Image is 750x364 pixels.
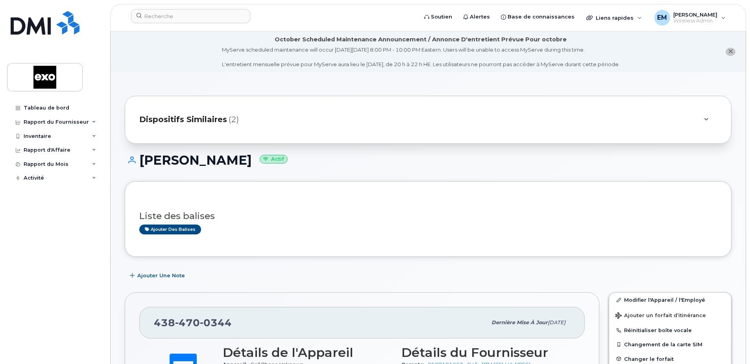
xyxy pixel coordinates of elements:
button: Réinitialiser boîte vocale [609,323,731,337]
h3: Liste des balises [139,211,717,221]
span: 470 [175,317,200,329]
span: Dispositifs Similaires [139,114,227,125]
span: [DATE] [548,319,565,325]
button: close notification [726,48,735,56]
div: MyServe scheduled maintenance will occur [DATE][DATE] 8:00 PM - 10:00 PM Eastern. Users will be u... [222,46,620,68]
button: Ajouter un forfait d’itinérance [609,307,731,323]
div: October Scheduled Maintenance Announcement / Annonce D'entretient Prévue Pour octobre [275,35,567,44]
span: Ajouter un forfait d’itinérance [615,312,706,320]
span: 438 [154,317,232,329]
h1: [PERSON_NAME] [125,153,732,167]
h3: Détails de l'Appareil [223,345,392,360]
h3: Détails du Fournisseur [401,345,571,360]
span: Dernière mise à jour [491,319,548,325]
button: Changement de la carte SIM [609,337,731,351]
a: Ajouter des balises [139,225,201,234]
span: (2) [229,114,239,125]
small: Actif [260,155,288,164]
span: Changer le forfait [624,356,674,362]
button: Ajouter une Note [125,269,192,283]
span: Ajouter une Note [137,272,185,279]
a: Modifier l'Appareil / l'Employé [609,293,731,307]
span: 0344 [200,317,232,329]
